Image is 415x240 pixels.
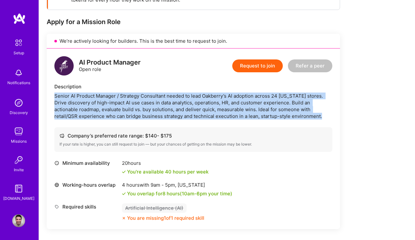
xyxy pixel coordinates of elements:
i: icon Check [122,192,126,196]
img: discovery [12,96,25,109]
div: You overlap for 8 hours ( your time) [127,190,232,197]
img: guide book [12,182,25,195]
div: Working-hours overlap [54,182,119,188]
div: If your rate is higher, you can still request to join — but your chances of getting on the missio... [60,142,327,147]
i: icon World [54,182,59,187]
div: Open role [79,59,141,73]
i: icon Check [122,170,126,174]
div: Required skills [54,203,119,210]
span: 9am - 5pm , [149,182,178,188]
div: Company’s preferred rate range: $ 140 - $ 175 [60,132,327,139]
img: User Avatar [12,214,25,227]
div: 4 hours with [US_STATE] [122,182,232,188]
div: Notifications [7,79,30,86]
img: teamwork [12,125,25,138]
div: 20 hours [122,160,208,166]
img: logo [54,56,74,76]
a: User Avatar [11,214,27,227]
div: Missions [11,138,27,145]
i: icon Cash [60,133,64,138]
i: icon CloseOrange [122,216,126,220]
div: Artificial Intelligence (AI) [122,203,187,213]
div: Minimum availability [54,160,119,166]
div: You are missing 1 of 1 required skill [127,215,204,221]
div: Setup [14,49,24,56]
div: Description [54,83,332,90]
img: Invite [12,154,25,166]
div: Senior AI Product Manager / Strategy Consultant needed to lead Oakberry’s AI adoption across 24 [... [54,93,332,120]
img: setup [12,36,25,49]
div: We’re actively looking for builders. This is the best time to request to join. [47,34,340,49]
button: Refer a peer [288,59,332,72]
button: Request to join [232,59,283,72]
div: AI Product Manager [79,59,141,66]
i: icon Tag [54,204,59,209]
img: bell [12,67,25,79]
img: logo [13,13,26,24]
div: Discovery [10,109,28,116]
div: You're available 40 hours per week [122,168,208,175]
div: [DOMAIN_NAME] [3,195,34,202]
div: Apply for a Mission Role [47,18,340,26]
div: Invite [14,166,24,173]
i: icon Clock [54,161,59,165]
span: 10am - 6pm [182,191,207,197]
